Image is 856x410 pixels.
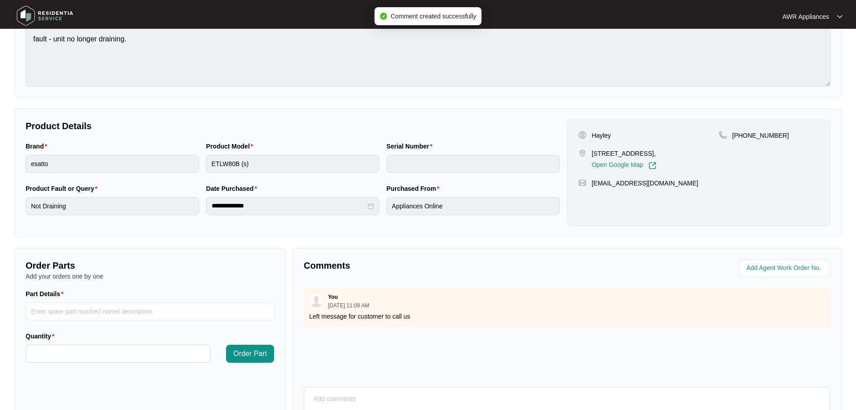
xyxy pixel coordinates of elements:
p: AWR Appliances [782,12,829,21]
label: Purchased From [386,184,443,193]
p: [PHONE_NUMBER] [732,131,789,140]
img: map-pin [578,149,586,157]
input: Quantity [26,345,210,362]
p: Hayley [592,131,611,140]
img: user-pin [578,131,586,139]
p: [STREET_ADDRESS], [592,149,656,158]
input: Serial Number [386,155,560,173]
img: map-pin [719,131,727,139]
input: Brand [26,155,199,173]
span: Order Part [233,348,267,359]
label: Part Details [26,289,67,298]
p: Left message for customer to call us [309,312,825,321]
label: Serial Number [386,142,436,151]
label: Date Purchased [206,184,261,193]
p: [EMAIL_ADDRESS][DOMAIN_NAME] [592,179,698,188]
p: Add your orders one by one [26,272,274,281]
label: Quantity [26,332,58,341]
span: Comment created successfully [390,13,476,20]
input: Part Details [26,302,274,320]
img: Link-External [648,162,656,170]
input: Date Purchased [212,201,366,211]
img: map-pin [578,179,586,187]
textarea: fault - unit no longer draining. [26,26,830,86]
p: You [328,293,338,301]
span: check-circle [380,13,387,20]
label: Product Fault or Query [26,184,101,193]
img: dropdown arrow [837,14,843,19]
p: Product Details [26,120,560,132]
label: Brand [26,142,51,151]
img: residentia service logo [13,2,76,29]
input: Purchased From [386,197,560,215]
input: Product Model [206,155,380,173]
p: Order Parts [26,259,274,272]
label: Product Model [206,142,257,151]
input: Product Fault or Query [26,197,199,215]
input: Add Agent Work Order No. [746,263,825,274]
p: Comments [304,259,561,272]
p: [DATE] 11:09 AM [328,303,369,308]
a: Open Google Map [592,162,656,170]
button: Order Part [226,345,274,363]
img: user.svg [310,294,323,307]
